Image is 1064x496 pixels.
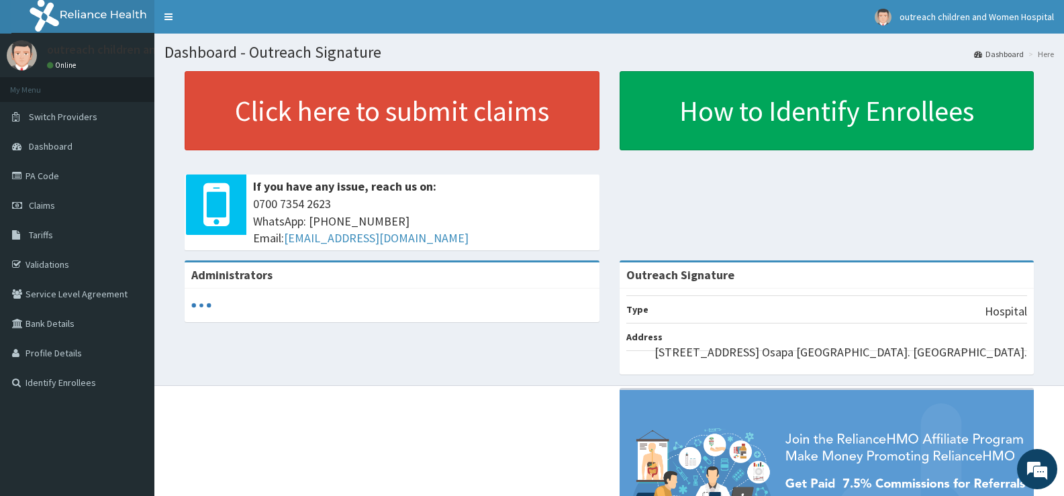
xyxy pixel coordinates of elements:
a: [EMAIL_ADDRESS][DOMAIN_NAME] [284,230,469,246]
a: Online [47,60,79,70]
span: Switch Providers [29,111,97,123]
li: Here [1025,48,1054,60]
b: If you have any issue, reach us on: [253,179,436,194]
span: Dashboard [29,140,72,152]
img: User Image [875,9,891,26]
span: 0700 7354 2623 WhatsApp: [PHONE_NUMBER] Email: [253,195,593,247]
a: How to Identify Enrollees [620,71,1034,150]
span: outreach children and Women Hospital [900,11,1054,23]
svg: audio-loading [191,295,211,315]
img: User Image [7,40,37,70]
b: Address [626,331,663,343]
p: [STREET_ADDRESS] Osapa [GEOGRAPHIC_DATA]. [GEOGRAPHIC_DATA]. [655,344,1027,361]
p: outreach children and Women Hospital [47,44,251,56]
b: Administrators [191,267,273,283]
b: Type [626,303,648,315]
a: Dashboard [974,48,1024,60]
h1: Dashboard - Outreach Signature [164,44,1054,61]
span: Claims [29,199,55,211]
p: Hospital [985,303,1027,320]
strong: Outreach Signature [626,267,734,283]
a: Click here to submit claims [185,71,599,150]
span: Tariffs [29,229,53,241]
